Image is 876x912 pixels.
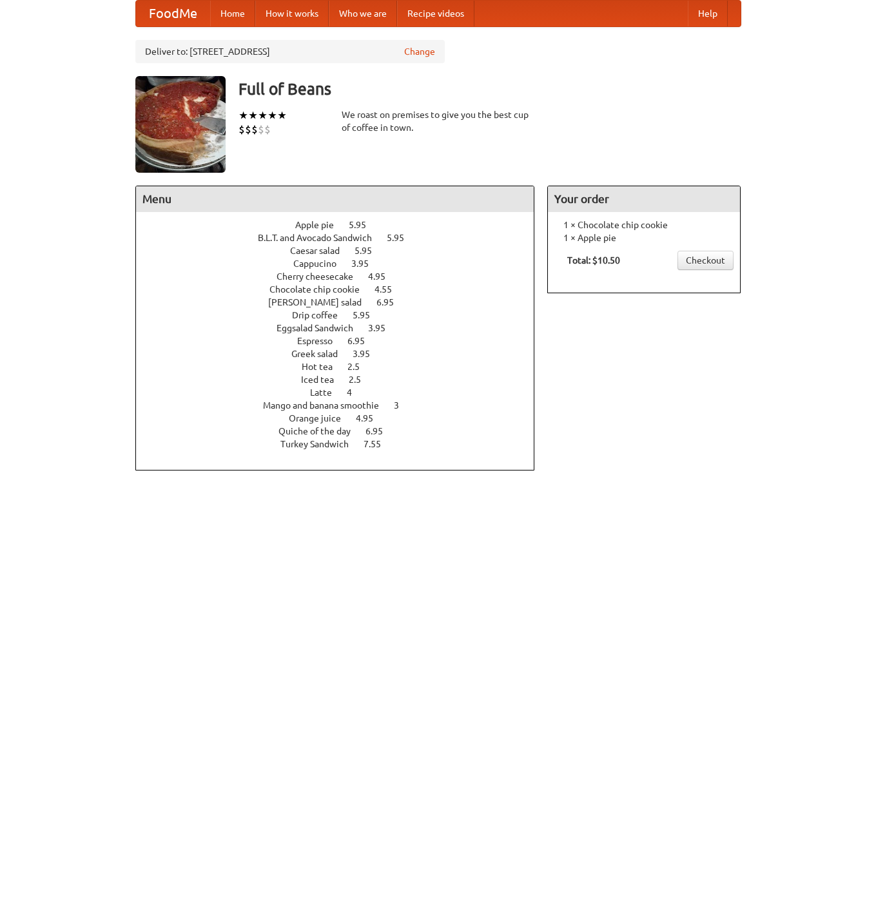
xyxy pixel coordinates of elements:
[677,251,734,270] a: Checkout
[355,246,385,256] span: 5.95
[567,255,620,266] b: Total: $10.50
[245,122,251,137] li: $
[258,233,428,243] a: B.L.T. and Avocado Sandwich 5.95
[269,284,373,295] span: Chocolate chip cookie
[264,122,271,137] li: $
[554,231,734,244] li: 1 × Apple pie
[310,387,376,398] a: Latte 4
[297,336,389,346] a: Espresso 6.95
[347,362,373,372] span: 2.5
[342,108,535,134] div: We roast on premises to give you the best cup of coffee in town.
[263,400,423,411] a: Mango and banana smoothie 3
[394,400,412,411] span: 3
[297,336,346,346] span: Espresso
[291,349,394,359] a: Greek salad 3.95
[290,246,353,256] span: Caesar salad
[302,362,384,372] a: Hot tea 2.5
[368,323,398,333] span: 3.95
[136,186,534,212] h4: Menu
[548,186,740,212] h4: Your order
[365,426,396,436] span: 6.95
[351,258,382,269] span: 3.95
[375,284,405,295] span: 4.55
[291,349,351,359] span: Greek salad
[210,1,255,26] a: Home
[289,413,354,423] span: Orange juice
[310,387,345,398] span: Latte
[268,108,277,122] li: ★
[136,1,210,26] a: FoodMe
[292,310,394,320] a: Drip coffee 5.95
[293,258,393,269] a: Cappucino 3.95
[397,1,474,26] a: Recipe videos
[301,374,347,385] span: Iced tea
[135,40,445,63] div: Deliver to: [STREET_ADDRESS]
[349,374,374,385] span: 2.5
[404,45,435,58] a: Change
[329,1,397,26] a: Who we are
[688,1,728,26] a: Help
[135,76,226,173] img: angular.jpg
[293,258,349,269] span: Cappucino
[277,271,366,282] span: Cherry cheesecake
[280,439,405,449] a: Turkey Sandwich 7.55
[347,387,365,398] span: 4
[269,284,416,295] a: Chocolate chip cookie 4.55
[353,349,383,359] span: 3.95
[289,413,397,423] a: Orange juice 4.95
[238,122,245,137] li: $
[295,220,347,230] span: Apple pie
[554,218,734,231] li: 1 × Chocolate chip cookie
[255,1,329,26] a: How it works
[268,297,418,307] a: [PERSON_NAME] salad 6.95
[356,413,386,423] span: 4.95
[258,233,385,243] span: B.L.T. and Avocado Sandwich
[376,297,407,307] span: 6.95
[302,362,346,372] span: Hot tea
[295,220,390,230] a: Apple pie 5.95
[290,246,396,256] a: Caesar salad 5.95
[238,76,741,102] h3: Full of Beans
[349,220,379,230] span: 5.95
[278,426,364,436] span: Quiche of the day
[248,108,258,122] li: ★
[387,233,417,243] span: 5.95
[364,439,394,449] span: 7.55
[277,108,287,122] li: ★
[280,439,362,449] span: Turkey Sandwich
[277,323,366,333] span: Eggsalad Sandwich
[368,271,398,282] span: 4.95
[278,426,407,436] a: Quiche of the day 6.95
[353,310,383,320] span: 5.95
[263,400,392,411] span: Mango and banana smoothie
[347,336,378,346] span: 6.95
[258,108,268,122] li: ★
[277,271,409,282] a: Cherry cheesecake 4.95
[277,323,409,333] a: Eggsalad Sandwich 3.95
[251,122,258,137] li: $
[301,374,385,385] a: Iced tea 2.5
[238,108,248,122] li: ★
[268,297,375,307] span: [PERSON_NAME] salad
[292,310,351,320] span: Drip coffee
[258,122,264,137] li: $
